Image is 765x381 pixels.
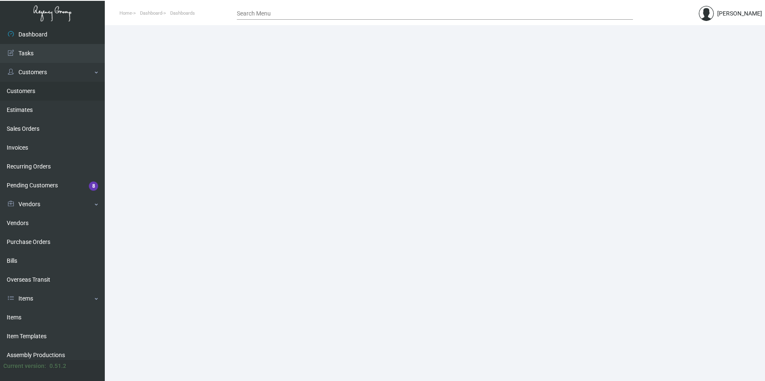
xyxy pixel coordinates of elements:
[140,10,162,16] span: Dashboard
[170,10,195,16] span: Dashboards
[49,362,66,371] div: 0.51.2
[119,10,132,16] span: Home
[3,362,46,371] div: Current version:
[717,9,762,18] div: [PERSON_NAME]
[699,6,714,21] img: admin@bootstrapmaster.com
